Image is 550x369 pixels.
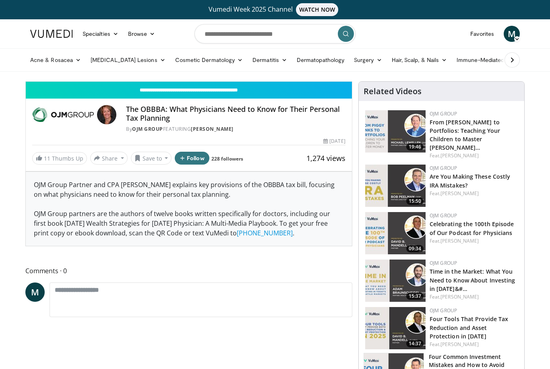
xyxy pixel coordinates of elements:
h4: The OBBBA: What Physicians Need to Know for Their Personal Tax Planning [126,105,345,122]
a: 15:37 [365,260,426,302]
span: Comments 0 [25,266,352,276]
a: [PERSON_NAME] [440,190,479,197]
img: VuMedi Logo [30,30,73,38]
div: [DATE] [323,138,345,145]
a: 11 Thumbs Up [32,152,87,165]
img: 4b415aee-9520-4d6f-a1e1-8e5e22de4108.150x105_q85_crop-smart_upscale.jpg [365,165,426,207]
a: OJM Group [430,260,457,266]
a: Cosmetic Dermatology [170,52,248,68]
a: Acne & Rosacea [25,52,86,68]
div: OJM Group Partner and CPA [PERSON_NAME] explains key provisions of the OBBBA tax bill, focusing o... [26,172,352,246]
a: Dermatopathology [292,52,349,68]
a: OJM Group [132,126,163,132]
img: 6704c0a6-4d74-4e2e-aaba-7698dfbc586a.150x105_q85_crop-smart_upscale.jpg [365,307,426,349]
div: Feat. [430,152,518,159]
a: OJM Group [430,165,457,171]
span: 14:37 [406,340,424,347]
button: Follow [175,152,209,165]
span: 15:50 [406,198,424,205]
div: Feat. [430,190,518,197]
img: cfc453be-3f74-41d3-a301-0743b7c46f05.150x105_q85_crop-smart_upscale.jpg [365,260,426,302]
div: Feat. [430,237,518,245]
a: [PERSON_NAME] [440,152,479,159]
span: 15:37 [406,293,424,300]
span: 09:34 [406,245,424,252]
a: Specialties [78,26,123,42]
a: Vumedi Week 2025 ChannelWATCH NOW [31,3,519,16]
div: By FEATURING [126,126,345,133]
a: Surgery [349,52,387,68]
div: Feat. [430,293,518,301]
span: 19:46 [406,143,424,150]
a: Time in the Market: What You Need to Know About Investing in [DATE]&#… [430,268,515,292]
a: 228 followers [211,155,243,162]
span: 11 [44,155,50,162]
button: Share [90,152,128,165]
a: 15:50 [365,165,426,207]
a: Are You Making These Costly IRA Mistakes? [430,173,511,189]
a: 19:46 [365,110,426,153]
a: OJM Group [430,110,457,117]
a: [PERSON_NAME] [440,293,479,300]
a: Dermatitis [248,52,292,68]
a: [MEDICAL_DATA] Lesions [86,52,170,68]
img: Avatar [97,105,116,124]
a: [PERSON_NAME] [191,126,234,132]
span: 1,274 views [306,153,345,163]
a: 09:34 [365,212,426,254]
a: Four Tools That Provide Tax Reduction and Asset Protection in [DATE] [430,315,509,340]
a: Browse [123,26,160,42]
div: Feat. [430,341,518,348]
a: Hair, Scalp, & Nails [387,52,452,68]
a: [PERSON_NAME] [440,237,479,244]
input: Search topics, interventions [194,24,356,43]
span: WATCH NOW [296,3,339,16]
img: 282c92bf-9480-4465-9a17-aeac8df0c943.150x105_q85_crop-smart_upscale.jpg [365,110,426,153]
a: M [504,26,520,42]
a: Celebrating the 100th Episode of Our Podcast for Physicians [430,220,514,236]
img: OJM Group [32,105,94,124]
a: 14:37 [365,307,426,349]
a: M [25,282,45,302]
a: Favorites [465,26,499,42]
a: [PERSON_NAME] [440,341,479,348]
h4: Related Videos [364,87,422,96]
a: OJM Group [430,307,457,314]
button: Save to [131,152,172,165]
img: 7438bed5-bde3-4519-9543-24a8eadaa1c2.150x105_q85_crop-smart_upscale.jpg [365,212,426,254]
a: OJM Group [430,212,457,219]
a: From [PERSON_NAME] to Portfolios: Teaching Your Children to Master [PERSON_NAME]… [430,118,500,151]
a: Immune-Mediated [452,52,517,68]
a: [PHONE_NUMBER] [237,229,293,237]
